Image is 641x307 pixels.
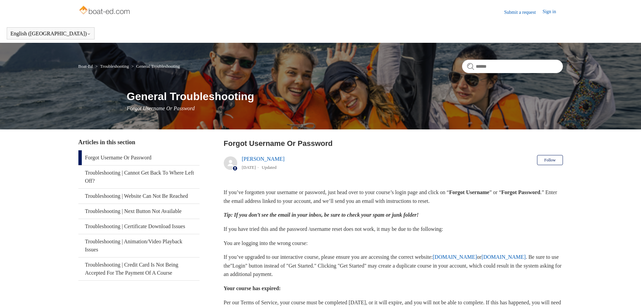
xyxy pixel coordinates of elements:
[78,234,200,257] a: Troubleshooting | Animation/Video Playback Issues
[224,212,419,218] em: Tip: If you don’t see the email in your inbox, be sure to check your spam or junk folder!
[224,253,563,279] p: If you’ve upgraded to our interactive course, please ensure you are accessing the correct website...
[78,150,200,165] a: Forgot Username Or Password
[433,254,477,260] a: [DOMAIN_NAME]
[127,88,563,104] h1: General Troubleshooting
[462,60,563,73] input: Search
[94,64,130,69] li: Troubleshooting
[501,189,540,195] strong: Forgot Password
[78,64,93,69] a: Boat-Ed
[504,9,542,16] a: Submit a request
[537,155,563,165] button: Follow Article
[10,31,91,37] button: English ([GEOGRAPHIC_DATA])
[78,64,94,69] li: Boat-Ed
[618,284,636,302] div: Live chat
[224,285,281,291] strong: Your course has expired:
[78,257,200,280] a: Troubleshooting | Credit Card Is Not Being Accepted For The Payment Of A Course
[224,239,563,248] p: You are logging into the wrong course:
[224,138,563,149] h2: Forgot Username Or Password
[100,64,129,69] a: Troubleshooting
[127,105,195,111] span: Forgot Username Or Password
[542,8,563,16] a: Sign in
[242,156,285,162] a: [PERSON_NAME]
[78,189,200,204] a: Troubleshooting | Website Can Not Be Reached
[78,204,200,219] a: Troubleshooting | Next Button Not Available
[78,165,200,188] a: Troubleshooting | Cannot Get Back To Where Left Off?
[78,139,135,146] span: Articles in this section
[78,4,132,18] img: Boat-Ed Help Center home page
[224,188,563,205] p: If you’ve forgotten your username or password, just head over to your course’s login page and cli...
[482,254,526,260] a: [DOMAIN_NAME]
[130,64,180,69] li: General Troubleshooting
[242,165,256,170] time: 05/20/2025, 15:58
[136,64,180,69] a: General Troubleshooting
[449,189,490,195] strong: Forgot Username
[262,165,277,170] li: Updated
[78,219,200,234] a: Troubleshooting | Certificate Download Issues
[224,225,563,234] p: If you have tried this and the password /username reset does not work, it may be due to the follo...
